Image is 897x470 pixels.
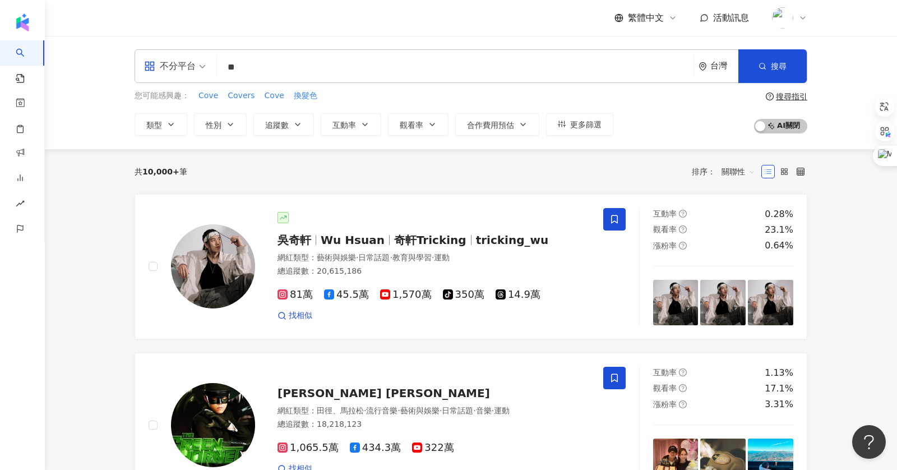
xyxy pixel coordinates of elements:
[653,368,677,377] span: 互動率
[628,12,664,24] span: 繁體中文
[443,289,484,301] span: 350萬
[278,386,490,400] span: [PERSON_NAME] [PERSON_NAME]
[679,225,687,233] span: question-circle
[144,57,196,75] div: 不分平台
[546,113,613,136] button: 更多篩選
[278,252,590,264] div: 網紅類型 ：
[765,367,793,379] div: 1.13%
[142,167,179,176] span: 10,000+
[653,400,677,409] span: 漲粉率
[765,383,793,395] div: 17.1%
[440,406,442,415] span: ·
[653,225,677,234] span: 觀看率
[392,253,432,262] span: 教育與學習
[206,121,221,130] span: 性別
[492,406,494,415] span: ·
[146,121,162,130] span: 類型
[364,406,366,415] span: ·
[253,113,314,136] button: 追蹤數
[278,289,313,301] span: 81萬
[321,113,381,136] button: 互動率
[16,40,38,84] a: search
[692,163,761,181] div: 排序：
[400,121,423,130] span: 觀看率
[765,398,793,411] div: 3.31%
[771,62,787,71] span: 搜尋
[317,253,356,262] span: 藝術與娛樂
[380,289,432,301] span: 1,570萬
[699,62,707,71] span: environment
[748,280,793,325] img: post-image
[171,224,255,308] img: KOL Avatar
[653,241,677,250] span: 漲粉率
[713,12,749,23] span: 活動訊息
[278,266,590,277] div: 總追蹤數 ： 20,615,186
[679,400,687,408] span: question-circle
[772,7,793,29] img: unnamed.png
[228,90,255,102] span: Covers
[700,280,746,325] img: post-image
[738,49,807,83] button: 搜尋
[412,442,454,454] span: 322萬
[194,113,247,136] button: 性別
[324,289,369,301] span: 45.5萬
[397,406,400,415] span: ·
[494,406,510,415] span: 運動
[776,92,807,101] div: 搜尋指引
[350,442,401,454] span: 434.3萬
[852,425,886,459] iframe: Help Scout Beacon - Open
[432,253,434,262] span: ·
[13,13,31,31] img: logo icon
[388,113,449,136] button: 觀看率
[171,383,255,467] img: KOL Avatar
[473,406,475,415] span: ·
[135,90,189,102] span: 您可能感興趣：
[710,61,738,71] div: 台灣
[198,90,218,102] span: Cove
[16,192,25,218] span: rise
[135,167,187,176] div: 共 筆
[144,61,155,72] span: appstore
[765,208,793,220] div: 0.28%
[653,280,699,325] img: post-image
[366,406,397,415] span: 流行音樂
[278,442,339,454] span: 1,065.5萬
[227,90,255,102] button: Covers
[265,90,284,102] span: Cove
[264,90,285,102] button: Cove
[293,90,318,102] button: 換髮色
[321,233,385,247] span: Wu Hsuan
[278,310,312,321] a: 找相似
[476,233,549,247] span: tricking_wu
[278,419,590,430] div: 總追蹤數 ： 18,218,123
[467,121,514,130] span: 合作費用預估
[198,90,219,102] button: Cove
[390,253,392,262] span: ·
[356,253,358,262] span: ·
[496,289,540,301] span: 14.9萬
[679,384,687,392] span: question-circle
[679,368,687,376] span: question-circle
[278,233,311,247] span: 吳奇軒
[278,406,590,417] div: 網紅類型 ：
[455,113,539,136] button: 合作費用預估
[476,406,492,415] span: 音樂
[289,310,312,321] span: 找相似
[265,121,289,130] span: 追蹤數
[570,120,602,129] span: 更多篩選
[766,93,774,100] span: question-circle
[434,253,450,262] span: 運動
[765,239,793,252] div: 0.64%
[317,406,364,415] span: 田徑、馬拉松
[135,113,187,136] button: 類型
[332,121,356,130] span: 互動率
[358,253,390,262] span: 日常話題
[722,163,755,181] span: 關聯性
[679,210,687,218] span: question-circle
[135,194,807,339] a: KOL Avatar吳奇軒Wu Hsuan奇軒Trickingtricking_wu網紅類型：藝術與娛樂·日常話題·教育與學習·運動總追蹤數：20,615,18681萬45.5萬1,570萬35...
[653,209,677,218] span: 互動率
[294,90,317,102] span: 換髮色
[765,224,793,236] div: 23.1%
[442,406,473,415] span: 日常話題
[394,233,466,247] span: 奇軒Tricking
